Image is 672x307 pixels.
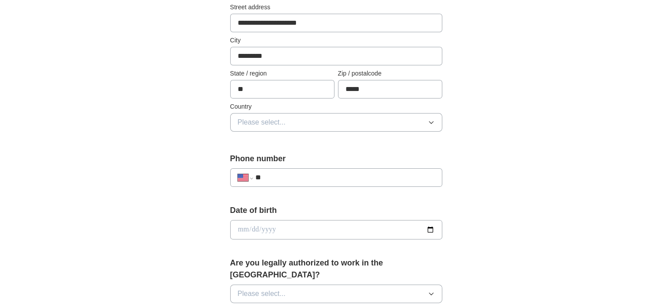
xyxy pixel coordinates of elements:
label: State / region [230,69,334,78]
label: Street address [230,3,442,12]
label: Country [230,102,442,111]
span: Please select... [238,117,286,128]
label: Are you legally authorized to work in the [GEOGRAPHIC_DATA]? [230,257,442,281]
label: Date of birth [230,205,442,216]
label: Zip / postalcode [338,69,442,78]
span: Please select... [238,288,286,299]
button: Please select... [230,113,442,132]
label: Phone number [230,153,442,165]
label: City [230,36,442,45]
button: Please select... [230,284,442,303]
